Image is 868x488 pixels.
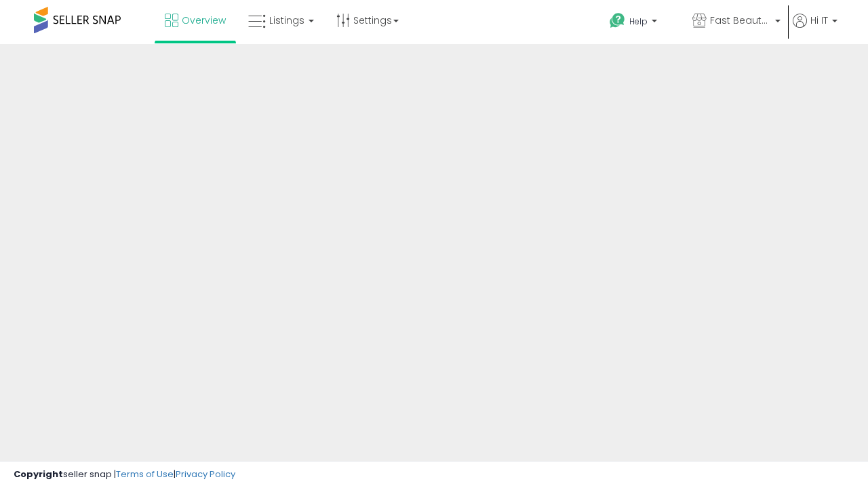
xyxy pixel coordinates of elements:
[710,14,771,27] span: Fast Beauty ([GEOGRAPHIC_DATA])
[116,468,174,481] a: Terms of Use
[14,468,63,481] strong: Copyright
[14,468,235,481] div: seller snap | |
[810,14,828,27] span: Hi IT
[609,12,626,29] i: Get Help
[629,16,648,27] span: Help
[269,14,304,27] span: Listings
[182,14,226,27] span: Overview
[793,14,837,44] a: Hi IT
[176,468,235,481] a: Privacy Policy
[599,2,680,44] a: Help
